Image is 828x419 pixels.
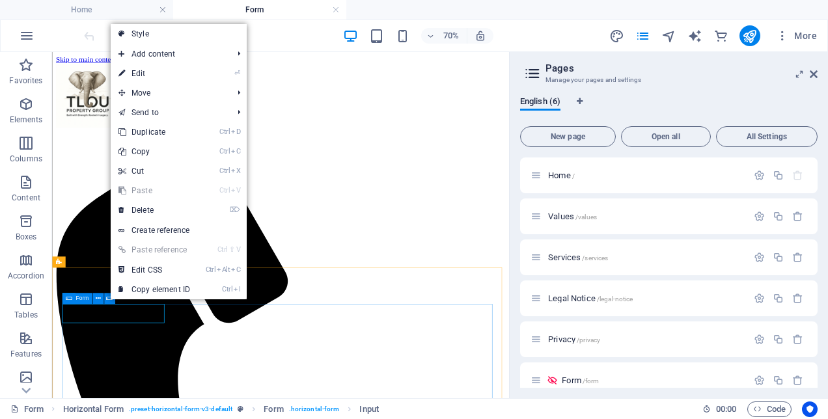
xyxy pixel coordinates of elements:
[441,28,462,44] h6: 70%
[792,211,803,222] div: Remove
[661,29,676,44] i: Navigator
[716,401,736,417] span: 00 00
[234,285,240,293] i: I
[548,334,600,344] span: Click to open page
[687,29,702,44] i: AI Writer
[229,245,235,254] i: ⇧
[217,245,228,254] i: Ctrl
[111,221,247,240] a: Create reference
[773,375,784,386] div: Duplicate
[545,74,792,86] h3: Manage your pages and settings
[742,29,757,44] i: Publish
[754,375,765,386] div: Settings
[548,170,575,180] span: Click to open page
[111,122,198,142] a: CtrlDDuplicate
[776,29,817,42] span: More
[520,96,818,121] div: Language Tabs
[773,252,784,263] div: Duplicate
[609,29,624,44] i: Design (Ctrl+Alt+Y)
[771,25,822,46] button: More
[773,211,784,222] div: Duplicate
[544,294,747,303] div: Legal Notice/legal-notice
[111,64,198,83] a: ⏎Edit
[111,83,227,103] span: Move
[111,280,198,299] a: CtrlICopy element ID
[544,335,747,344] div: Privacy/privacy
[713,29,728,44] i: Commerce
[562,375,599,385] span: Click to open page
[222,285,232,293] i: Ctrl
[111,103,227,122] a: Send to
[583,377,600,385] span: /form
[713,28,729,44] button: commerce
[10,401,44,417] a: Click to cancel selection. Double-click to open Pages
[10,115,43,125] p: Elements
[792,334,803,345] div: Remove
[702,401,737,417] h6: Session time
[609,28,625,44] button: design
[548,252,608,262] span: Click to open page
[63,401,379,417] nav: breadcrumb
[230,206,240,214] i: ⌦
[558,376,747,385] div: Form/form
[792,375,803,386] div: Remove
[754,334,765,345] div: Settings
[725,404,727,414] span: :
[231,167,240,175] i: X
[359,401,378,417] span: Click to select. Double-click to edit
[621,126,711,147] button: Open all
[548,211,597,221] span: Click to open page
[577,336,600,344] span: /privacy
[572,172,575,180] span: /
[63,401,124,417] span: Click to select. Double-click to edit
[236,245,240,254] i: V
[111,240,198,260] a: Ctrl⇧VPaste reference
[16,232,37,242] p: Boxes
[597,295,633,303] span: /legal-notice
[238,405,243,412] i: This element is a customizable preset
[219,167,230,175] i: Ctrl
[802,401,818,417] button: Usercentrics
[575,213,597,221] span: /values
[520,126,616,147] button: New page
[792,293,803,304] div: Remove
[716,126,818,147] button: All Settings
[627,133,705,141] span: Open all
[773,293,784,304] div: Duplicate
[520,94,560,112] span: English (6)
[111,200,198,220] a: ⌦Delete
[231,186,240,195] i: V
[217,265,230,274] i: Alt
[582,254,608,262] span: /services
[14,310,38,320] p: Tables
[8,271,44,281] p: Accordion
[206,265,216,274] i: Ctrl
[722,133,812,141] span: All Settings
[545,62,818,74] h2: Pages
[111,44,227,64] span: Add content
[544,171,747,180] div: Home/
[264,401,283,417] span: Click to select. Double-click to edit
[754,170,765,181] div: Settings
[687,28,703,44] button: text_generator
[792,252,803,263] div: Remove
[753,401,786,417] span: Code
[231,147,240,155] i: C
[544,253,747,262] div: Services/services
[289,401,340,417] span: . horizontal-form
[231,128,240,136] i: D
[129,401,232,417] span: . preset-horizontal-form-v3-default
[231,265,240,274] i: C
[635,28,651,44] button: pages
[635,29,650,44] i: Pages (Ctrl+Alt+S)
[754,293,765,304] div: Settings
[111,24,247,44] a: Style
[754,252,765,263] div: Settings
[10,349,42,359] p: Features
[10,154,42,164] p: Columns
[661,28,677,44] button: navigator
[773,170,784,181] div: Duplicate
[475,30,486,42] i: On resize automatically adjust zoom level to fit chosen device.
[548,293,633,303] span: Click to open page
[773,334,784,345] div: Duplicate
